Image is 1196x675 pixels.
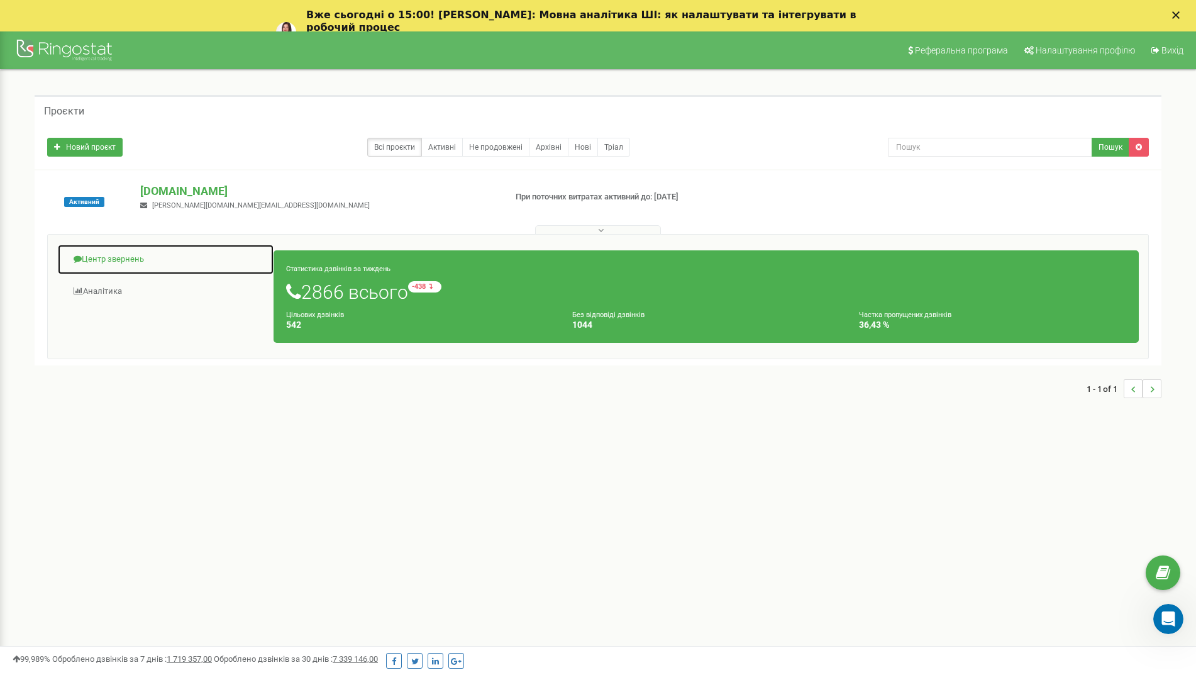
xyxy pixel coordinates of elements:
span: Налаштування профілю [1036,45,1135,55]
span: Оброблено дзвінків за 7 днів : [52,654,212,664]
a: Не продовжені [462,138,529,157]
u: 7 339 146,00 [333,654,378,664]
small: Частка пропущених дзвінків [859,311,951,319]
a: Нові [568,138,598,157]
a: Архівні [529,138,568,157]
iframe: Intercom live chat [1153,604,1183,634]
small: -438 [408,281,441,293]
a: Вихід [1143,31,1190,69]
a: Всі проєкти [367,138,422,157]
span: Вихід [1161,45,1183,55]
span: [PERSON_NAME][DOMAIN_NAME][EMAIL_ADDRESS][DOMAIN_NAME] [152,201,370,209]
nav: ... [1087,367,1161,411]
h5: Проєкти [44,106,84,117]
small: Без відповіді дзвінків [572,311,645,319]
a: Центр звернень [57,244,274,275]
a: Новий проєкт [47,138,123,157]
a: Реферальна програма [900,31,1014,69]
div: Закрити [1172,11,1185,19]
a: Тріал [597,138,630,157]
span: 99,989% [13,654,50,664]
span: Оброблено дзвінків за 30 днів : [214,654,378,664]
small: Статистика дзвінків за тиждень [286,265,390,273]
h4: 542 [286,320,553,330]
img: Profile image for Yuliia [276,22,296,42]
h1: 2866 всього [286,281,1126,303]
b: Вже сьогодні о 15:00! [PERSON_NAME]: Мовна аналітика ШІ: як налаштувати та інтегрувати в робочий ... [306,9,856,33]
h4: 36,43 % [859,320,1126,330]
span: Активний [64,197,104,207]
a: Аналiтика [57,276,274,307]
u: 1 719 357,00 [167,654,212,664]
span: Реферальна програма [915,45,1008,55]
a: Активні [421,138,463,157]
span: 1 - 1 of 1 [1087,379,1124,398]
button: Пошук [1092,138,1129,157]
a: Налаштування профілю [1016,31,1141,69]
p: При поточних витратах активний до: [DATE] [516,191,777,203]
h4: 1044 [572,320,839,330]
small: Цільових дзвінків [286,311,344,319]
p: [DOMAIN_NAME] [140,183,495,199]
input: Пошук [888,138,1093,157]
